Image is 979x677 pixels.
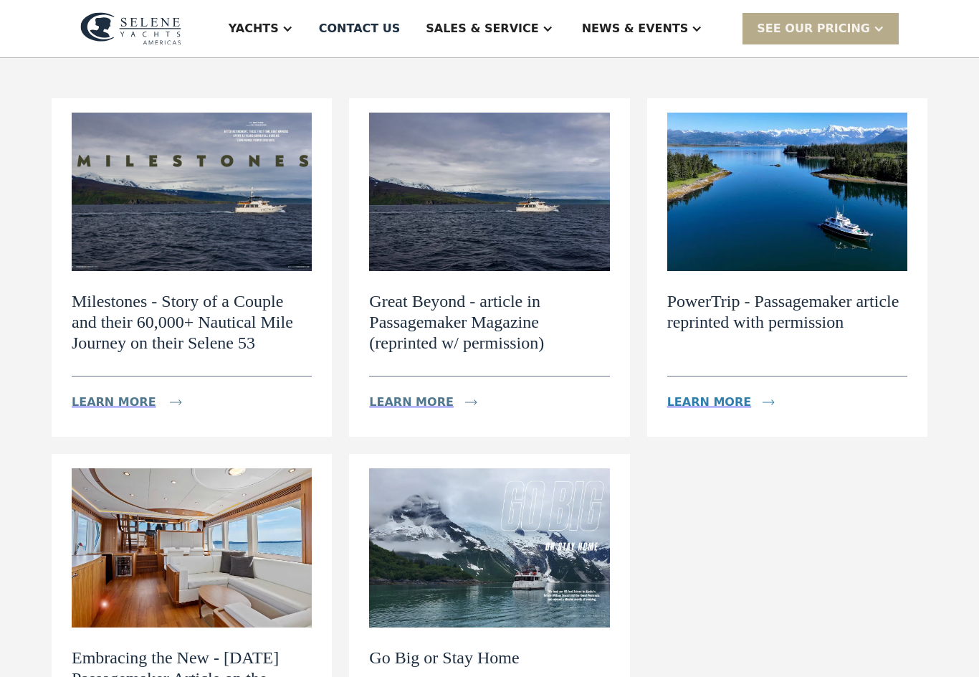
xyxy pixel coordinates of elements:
[667,388,793,417] a: Learn moreicon
[72,394,156,411] div: Learn more
[72,388,197,417] a: Learn moreicon
[426,20,538,37] div: Sales & Service
[465,399,477,405] img: icon
[229,20,279,37] div: Yachts
[369,394,454,411] div: Learn more
[80,12,181,45] img: logo
[742,13,899,44] div: SEE Our Pricing
[369,291,609,353] h2: Great Beyond - article in Passagemaker Magazine (reprinted w/ permission)
[757,20,870,37] div: SEE Our Pricing
[72,291,312,353] h2: Milestones - Story of a Couple and their 60,000+ Nautical Mile Journey on their Selene 53
[369,648,519,668] h2: Go Big or Stay Home
[667,291,907,333] h2: PowerTrip - Passagemaker article reprinted with permission
[763,399,775,405] img: icon
[170,399,182,405] img: icon
[369,388,495,417] a: Learn moreicon
[582,20,689,37] div: News & EVENTS
[667,394,752,411] div: Learn more
[319,20,401,37] div: Contact US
